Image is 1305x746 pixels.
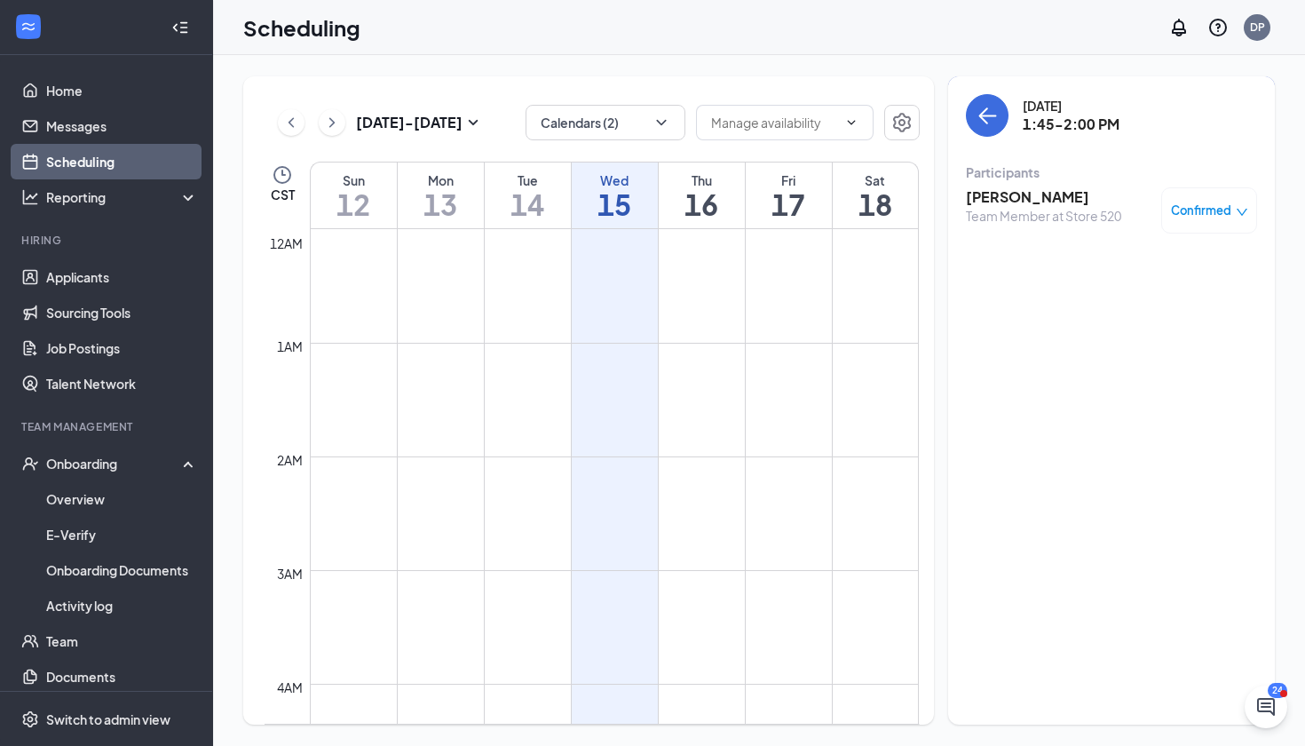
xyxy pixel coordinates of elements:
button: ChevronRight [319,109,345,136]
a: E-Verify [46,517,198,552]
a: Home [46,73,198,108]
input: Manage availability [711,113,837,132]
div: Onboarding [46,455,183,472]
a: Applicants [46,259,198,295]
a: October 17, 2025 [746,163,832,228]
h1: Scheduling [243,12,360,43]
svg: SmallChevronDown [463,112,484,133]
a: October 15, 2025 [572,163,658,228]
a: Onboarding Documents [46,552,198,588]
svg: Notifications [1168,17,1190,38]
div: DP [1250,20,1265,35]
h1: 18 [833,189,919,219]
div: Team Management [21,419,194,434]
div: Reporting [46,188,199,206]
div: Switch to admin view [46,710,170,728]
svg: ChevronDown [652,114,670,131]
div: 2am [273,450,306,470]
h3: [DATE] - [DATE] [356,113,463,132]
a: October 12, 2025 [311,163,397,228]
svg: QuestionInfo [1207,17,1229,38]
div: Fri [746,171,832,189]
div: Sat [833,171,919,189]
button: back-button [966,94,1008,137]
svg: WorkstreamLogo [20,18,37,36]
div: 3am [273,564,306,583]
svg: ChevronLeft [282,112,300,133]
div: Team Member at Store 520 [966,207,1121,225]
div: Tue [485,171,571,189]
a: Team [46,623,198,659]
h3: 1:45-2:00 PM [1023,115,1119,134]
h1: 14 [485,189,571,219]
a: Sourcing Tools [46,295,198,330]
svg: Settings [891,112,913,133]
a: October 13, 2025 [398,163,484,228]
div: Participants [966,163,1257,181]
h1: 17 [746,189,832,219]
div: 12am [266,234,306,253]
svg: Collapse [171,19,189,36]
a: October 14, 2025 [485,163,571,228]
span: Confirmed [1171,202,1231,219]
iframe: Intercom live chat [1245,686,1287,728]
h1: 16 [659,189,745,219]
svg: Analysis [21,188,39,206]
div: Sun [311,171,397,189]
div: 24 [1268,683,1287,698]
a: October 16, 2025 [659,163,745,228]
svg: UserCheck [21,455,39,472]
a: Job Postings [46,330,198,366]
svg: ChevronDown [844,115,858,130]
div: 4am [273,678,306,697]
div: [DATE] [1023,97,1119,115]
h1: 12 [311,189,397,219]
a: Scheduling [46,144,198,179]
a: Talent Network [46,366,198,401]
span: CST [271,186,295,203]
h1: 15 [572,189,658,219]
button: Calendars (2)ChevronDown [526,105,685,140]
svg: Clock [272,164,293,186]
a: Documents [46,659,198,694]
button: ChevronLeft [278,109,304,136]
h1: 13 [398,189,484,219]
svg: ChevronRight [323,112,341,133]
span: down [1236,206,1248,218]
svg: ArrowLeft [977,105,998,126]
a: Activity log [46,588,198,623]
div: Mon [398,171,484,189]
svg: Settings [21,710,39,728]
h3: [PERSON_NAME] [966,187,1121,207]
div: 1am [273,337,306,356]
div: Hiring [21,233,194,248]
a: Messages [46,108,198,144]
a: October 18, 2025 [833,163,919,228]
div: Wed [572,171,658,189]
div: Thu [659,171,745,189]
button: Settings [884,105,920,140]
a: Overview [46,481,198,517]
